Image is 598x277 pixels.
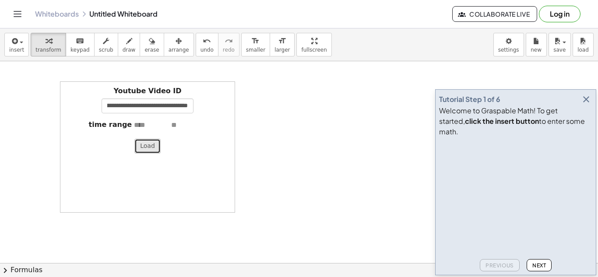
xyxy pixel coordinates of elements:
i: undo [203,36,211,46]
button: keyboardkeypad [66,33,95,56]
span: arrange [169,47,189,53]
button: load [573,33,594,56]
span: insert [9,47,24,53]
button: Collaborate Live [452,6,537,22]
i: format_size [251,36,260,46]
span: Collaborate Live [460,10,530,18]
span: undo [201,47,214,53]
button: transform [31,33,66,56]
a: Whiteboards [35,10,79,18]
span: settings [498,47,519,53]
span: redo [223,47,235,53]
i: keyboard [76,36,84,46]
label: Youtube Video ID [113,86,181,96]
i: format_size [278,36,286,46]
button: settings [493,33,524,56]
button: scrub [94,33,118,56]
button: draw [118,33,141,56]
span: save [553,47,566,53]
span: transform [35,47,61,53]
span: load [577,47,589,53]
button: redoredo [218,33,239,56]
span: erase [144,47,159,53]
div: Tutorial Step 1 of 6 [439,94,500,105]
span: new [531,47,542,53]
span: keypad [70,47,90,53]
span: draw [123,47,136,53]
span: fullscreen [301,47,327,53]
button: save [549,33,571,56]
button: new [526,33,547,56]
button: Log in [539,6,580,22]
div: Welcome to Graspable Math! To get started, to enter some math. [439,105,592,137]
button: undoundo [196,33,218,56]
i: redo [225,36,233,46]
button: insert [4,33,29,56]
button: arrange [164,33,194,56]
span: larger [274,47,290,53]
button: Next [527,259,552,271]
button: erase [140,33,164,56]
button: Load [134,139,161,154]
button: format_sizelarger [270,33,295,56]
span: Next [532,262,546,269]
span: scrub [99,47,113,53]
label: time range [89,120,132,130]
span: smaller [246,47,265,53]
b: click the insert button [465,116,539,126]
button: fullscreen [296,33,331,56]
button: format_sizesmaller [241,33,270,56]
button: Toggle navigation [11,7,25,21]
